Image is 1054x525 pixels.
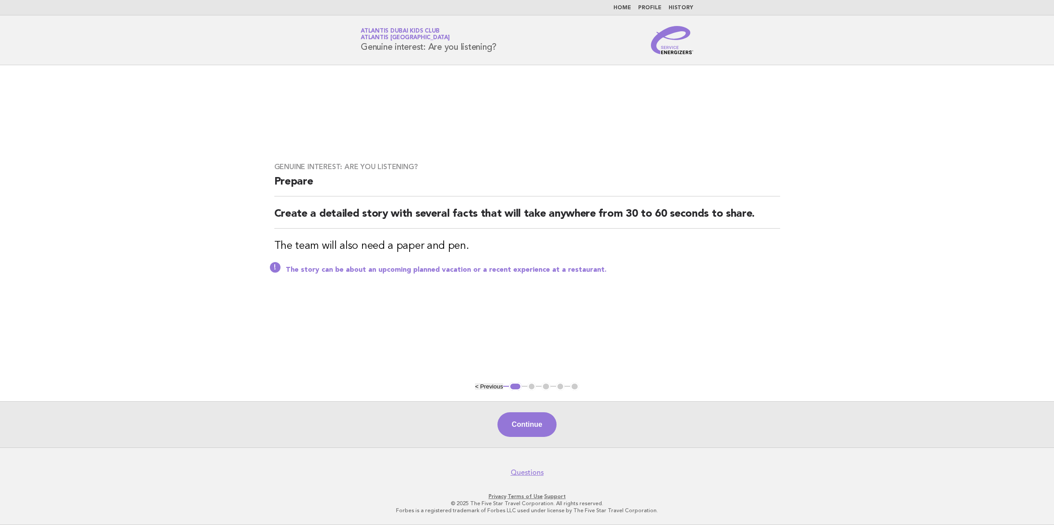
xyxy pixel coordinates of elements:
img: Service Energizers [651,26,693,54]
button: < Previous [475,383,503,390]
h3: Genuine interest: Are you listening? [274,163,780,171]
a: Questions [511,468,544,477]
span: Atlantis [GEOGRAPHIC_DATA] [361,35,450,41]
a: Atlantis Dubai Kids ClubAtlantis [GEOGRAPHIC_DATA] [361,28,450,41]
a: Terms of Use [508,493,543,499]
a: Support [544,493,566,499]
p: The story can be about an upcoming planned vacation or a recent experience at a restaurant. [286,266,780,274]
h2: Create a detailed story with several facts that will take anywhere from 30 to 60 seconds to share. [274,207,780,229]
h3: The team will also need a paper and pen. [274,239,780,253]
a: History [669,5,693,11]
p: © 2025 The Five Star Travel Corporation. All rights reserved. [257,500,797,507]
button: Continue [497,412,556,437]
h1: Genuine interest: Are you listening? [361,29,497,52]
a: Home [613,5,631,11]
button: 1 [509,382,522,391]
h2: Prepare [274,175,780,196]
p: Forbes is a registered trademark of Forbes LLC used under license by The Five Star Travel Corpora... [257,507,797,514]
p: · · [257,493,797,500]
a: Privacy [489,493,506,499]
a: Profile [638,5,662,11]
